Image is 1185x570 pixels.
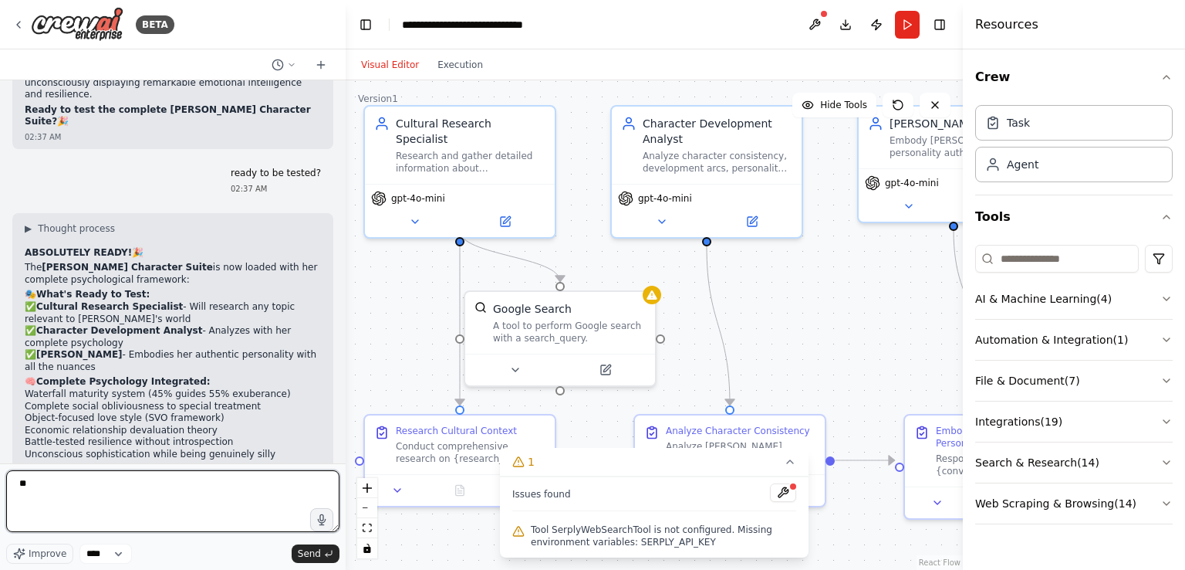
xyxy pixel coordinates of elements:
[975,402,1173,442] button: Integrations(19)
[428,56,492,74] button: Execution
[512,488,571,500] span: Issues found
[975,320,1173,360] button: Automation & Integration(1)
[25,401,321,413] li: Complete social obliviousness to special treatment
[946,230,1008,405] g: Edge from b4535b13-9a14-49f7-9263-dff936d4aa7c to 46b634ec-7c54-4426-bfb3-9edf13c3331c
[792,93,876,117] button: Hide Tools
[231,168,321,180] p: ready to be tested?
[633,414,826,507] div: Analyze Character ConsistencyAnalyze [PERSON_NAME] character profile for consistency, depth, and ...
[25,247,132,258] strong: ABSOLUTELY READY!
[25,262,321,286] p: The is now loaded with her complete psychological framework:
[562,361,649,379] button: Open in side panel
[531,524,796,548] span: Tool SerplyWebSearchTool is not configured. Missing environment variables: SERPLY_API_KEY
[493,301,572,317] div: Google Search
[36,376,211,387] strong: Complete Psychology Integrated:
[38,222,115,235] span: Thought process
[396,116,545,147] div: Cultural Research Specialist
[25,222,115,235] button: ▶Thought process
[975,443,1173,483] button: Search & Research(14)
[936,453,1085,477] div: Respond to {conversation_scenario} as [PERSON_NAME] would, maintaining her authentic voice and pe...
[25,104,311,127] strong: Ready to test the complete [PERSON_NAME] Character Suite?
[25,131,321,143] div: 02:37 AM
[42,262,212,273] strong: [PERSON_NAME] Character Suite
[975,279,1173,319] button: AI & Machine Learning(4)
[929,14,950,36] button: Hide right sidebar
[29,548,66,560] span: Improve
[885,177,939,189] span: gpt-4o-mini
[452,230,468,405] g: Edge from 41e4fc6c-bfad-4045-ad8e-c7e1b74c820f to 2b695ee0-248f-4aa2-a5ad-6f5afad6502f
[975,483,1173,524] button: Web Scraping & Browsing(14)
[820,99,867,111] span: Hide Tools
[708,212,795,231] button: Open in side panel
[464,290,657,387] div: SerplyWebSearchToolGoogle SearchA tool to perform Google search with a search_query.
[495,481,549,500] button: Open in side panel
[402,17,561,32] nav: breadcrumb
[25,376,321,388] h2: 🧠
[25,388,321,401] li: Waterfall maturity system (45% guides 55% exuberance)
[25,449,321,461] li: Unconscious sophistication while being genuinely silly
[461,212,549,231] button: Open in side panel
[955,197,1042,215] button: Open in side panel
[699,246,738,405] g: Edge from a70bbf44-47cf-4c9b-895c-f67757e42f1b to 43a0c188-c0d8-4fdc-bce0-0924e4cae33d
[357,518,377,538] button: fit view
[357,478,377,558] div: React Flow controls
[298,548,321,560] span: Send
[231,183,321,195] div: 02:37 AM
[903,414,1096,520] div: Embody [PERSON_NAME]'s PersonalityRespond to {conversation_scenario} as [PERSON_NAME] would, main...
[666,440,815,465] div: Analyze [PERSON_NAME] character profile for consistency, depth, and authenticity. Examine her ENF...
[355,14,376,36] button: Hide left sidebar
[25,104,321,128] p: 🎉
[292,545,339,563] button: Send
[975,99,1173,195] div: Crew
[1007,157,1038,172] div: Agent
[975,15,1038,34] h4: Resources
[452,230,568,281] g: Edge from 41e4fc6c-bfad-4045-ad8e-c7e1b74c820f to 9a15b753-d650-4265-b0f0-9c9f56f11e28
[975,239,1173,537] div: Tools
[396,150,545,175] div: Research and gather detailed information about {research_topic} related to [PERSON_NAME] world, i...
[25,247,321,260] p: 🎉
[500,448,809,477] button: 1
[36,301,183,312] strong: Cultural Research Specialist
[396,425,517,437] div: Research Cultural Context
[25,412,321,425] li: Object-focused love style (SVO framework)
[528,454,535,470] span: 1
[857,105,1050,223] div: [PERSON_NAME]Embody [PERSON_NAME] personality authentically, responding to conversations and scen...
[666,425,810,437] div: Analyze Character Consistency
[427,481,493,500] button: No output available
[6,544,73,564] button: Improve
[610,105,803,239] div: Character Development AnalystAnalyze character consistency, development arcs, personality traits,...
[643,116,792,147] div: Character Development Analyst
[643,150,792,175] div: Analyze character consistency, development arcs, personality traits, and relationships for [PERSO...
[357,498,377,518] button: zoom out
[890,134,1039,159] div: Embody [PERSON_NAME] personality authentically, responding to conversations and scenarios as she ...
[638,192,692,205] span: gpt-4o-mini
[975,361,1173,401] button: File & Document(7)
[975,56,1173,99] button: Crew
[136,15,174,34] div: BETA
[358,93,398,105] div: Version 1
[25,425,321,437] li: Economic relationship devaluation theory
[31,7,123,42] img: Logo
[36,325,202,336] strong: Character Development Analyst
[493,320,646,344] div: A tool to perform Google search with a search_query.
[835,453,894,468] g: Edge from 43a0c188-c0d8-4fdc-bce0-0924e4cae33d to 46b634ec-7c54-4426-bfb3-9edf13c3331c
[363,414,556,507] div: Research Cultural ContextConduct comprehensive research on {research_topic} as it relates to [PER...
[919,558,960,567] a: React Flow attribution
[357,478,377,498] button: zoom in
[890,116,1039,131] div: [PERSON_NAME]
[1007,115,1030,131] div: Task
[363,105,556,239] div: Cultural Research SpecialistResearch and gather detailed information about {research_topic} relat...
[391,192,445,205] span: gpt-4o-mini
[357,538,377,558] button: toggle interactivity
[25,289,321,301] h2: 🎭
[25,222,32,235] span: ▶
[310,508,333,531] button: Click to speak your automation idea
[936,425,1085,450] div: Embody [PERSON_NAME]'s Personality
[36,289,150,300] strong: What's Ready to Test:
[25,436,321,449] li: Battle-tested resilience without introspection
[309,56,333,74] button: Start a new chat
[352,56,428,74] button: Visual Editor
[396,440,545,465] div: Conduct comprehensive research on {research_topic} as it relates to [PERSON_NAME] background. Foc...
[25,301,321,374] p: ✅ - Will research any topic relevant to [PERSON_NAME]'s world ✅ - Analyzes with her complete psyc...
[474,301,487,314] img: SerplyWebSearchTool
[265,56,302,74] button: Switch to previous chat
